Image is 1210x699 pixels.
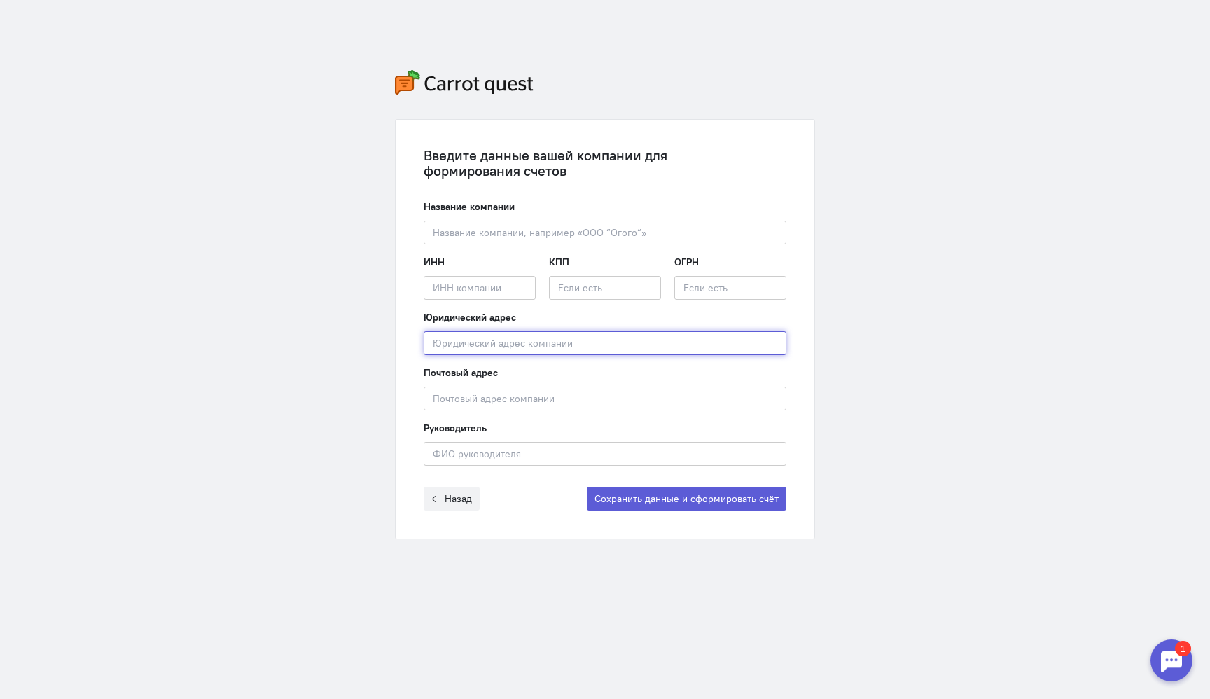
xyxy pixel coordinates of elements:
[674,276,786,300] input: Если есть
[424,421,487,435] label: Руководитель
[424,442,786,466] input: ФИО руководителя
[424,366,498,380] label: Почтовый адрес
[395,70,534,95] img: carrot-quest-logo.svg
[424,276,536,300] input: ИНН компании
[587,487,786,511] button: Сохранить данные и сформировать счёт
[549,255,569,269] label: КПП
[424,148,786,179] div: Введите данные вашей компании для формирования счетов
[424,221,786,244] input: Название компании, например «ООО “Огого“»
[674,255,699,269] label: ОГРН
[424,387,786,410] input: Почтовый адрес компании
[549,276,661,300] input: Если есть
[424,200,515,214] label: Название компании
[424,331,786,355] input: Юридический адрес компании
[32,8,48,24] div: 1
[424,310,516,324] label: Юридический адрес
[424,487,480,511] button: Назад
[445,492,472,505] span: Назад
[424,255,445,269] label: ИНН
